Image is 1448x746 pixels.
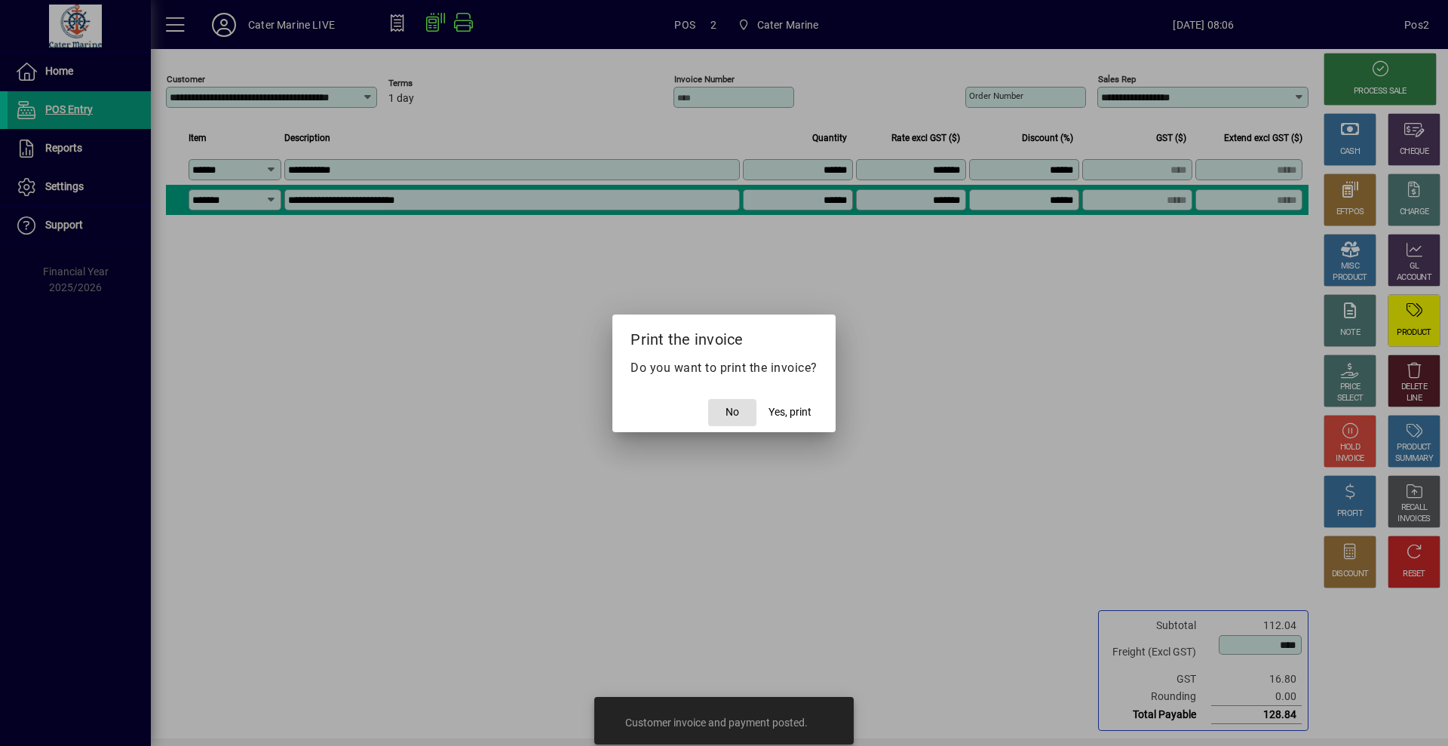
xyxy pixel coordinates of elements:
h2: Print the invoice [612,315,836,358]
button: No [708,399,756,426]
span: No [726,404,739,420]
button: Yes, print [762,399,818,426]
span: Yes, print [768,404,811,420]
p: Do you want to print the invoice? [630,359,818,377]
